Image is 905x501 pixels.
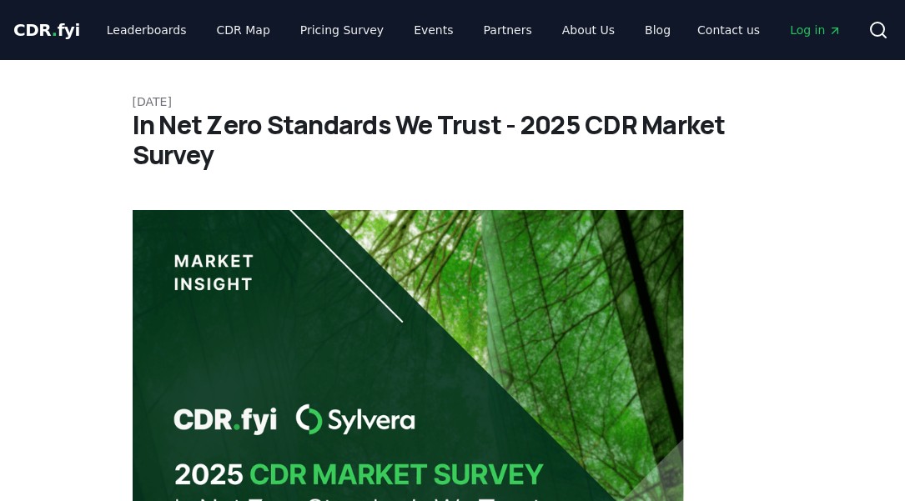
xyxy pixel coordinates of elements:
[470,15,546,45] a: Partners
[93,15,200,45] a: Leaderboards
[52,20,58,40] span: .
[13,18,80,42] a: CDR.fyi
[777,15,855,45] a: Log in
[790,22,842,38] span: Log in
[93,15,684,45] nav: Main
[684,15,773,45] a: Contact us
[549,15,628,45] a: About Us
[204,15,284,45] a: CDR Map
[631,15,684,45] a: Blog
[684,15,855,45] nav: Main
[133,93,773,110] p: [DATE]
[13,20,80,40] span: CDR fyi
[133,110,773,170] h1: In Net Zero Standards We Trust - 2025 CDR Market Survey
[400,15,466,45] a: Events
[287,15,397,45] a: Pricing Survey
